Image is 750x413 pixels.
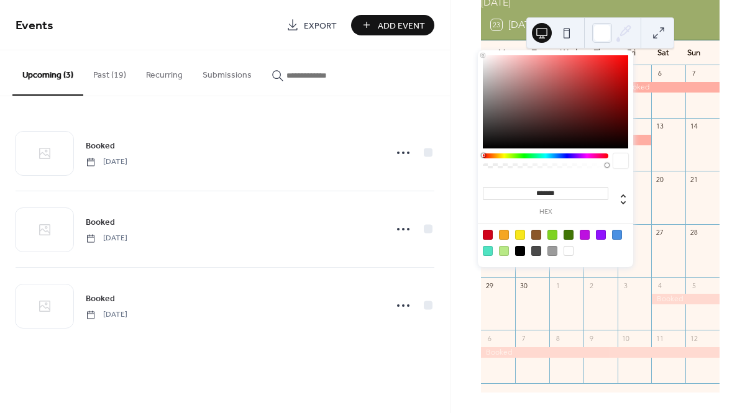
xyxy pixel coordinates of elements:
div: 28 [689,228,698,237]
div: Booked [481,347,720,358]
div: #FFFFFF [564,246,574,256]
div: 3 [621,281,631,290]
button: Past (19) [83,50,136,94]
a: Booked [86,138,115,153]
a: Booked [86,215,115,229]
span: Booked [86,140,115,153]
div: #F8E71C [515,230,525,240]
button: Add Event [351,15,434,35]
div: #000000 [515,246,525,256]
div: 10 [621,334,631,343]
button: Recurring [136,50,193,94]
label: hex [483,209,608,216]
div: #4A4A4A [531,246,541,256]
div: 21 [689,175,698,184]
div: 11 [655,334,664,343]
div: #D0021B [483,230,493,240]
div: Tue [522,40,553,65]
div: #F5A623 [499,230,509,240]
button: Upcoming (3) [12,50,83,96]
span: Events [16,14,53,38]
span: [DATE] [86,157,127,168]
div: 7 [689,69,698,78]
div: 6 [485,334,494,343]
div: 7 [519,334,528,343]
div: 4 [655,281,664,290]
div: #9013FE [596,230,606,240]
div: 30 [519,281,528,290]
div: #9B9B9B [547,246,557,256]
div: 29 [485,281,494,290]
div: 5 [689,281,698,290]
div: Sun [679,40,710,65]
a: Export [277,15,346,35]
div: #BD10E0 [580,230,590,240]
div: #417505 [564,230,574,240]
div: Mon [491,40,522,65]
div: 8 [553,334,562,343]
span: Booked [86,293,115,306]
div: #50E3C2 [483,246,493,256]
div: Sat [647,40,678,65]
div: 1 [553,281,562,290]
div: 6 [655,69,664,78]
div: 20 [655,175,664,184]
div: Booked [651,294,720,304]
span: Add Event [378,19,425,32]
div: #4A90E2 [612,230,622,240]
button: Submissions [193,50,262,94]
div: #B8E986 [499,246,509,256]
div: 13 [655,122,664,131]
span: [DATE] [86,233,127,244]
div: #7ED321 [547,230,557,240]
div: 2 [587,281,597,290]
div: 9 [587,334,597,343]
div: 12 [689,334,698,343]
div: #8B572A [531,230,541,240]
button: 23[DATE] [487,16,542,34]
div: 27 [655,228,664,237]
span: [DATE] [86,309,127,320]
a: Booked [86,291,115,306]
div: Booked [618,82,720,93]
span: Booked [86,216,115,229]
div: 14 [689,122,698,131]
span: Export [304,19,337,32]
